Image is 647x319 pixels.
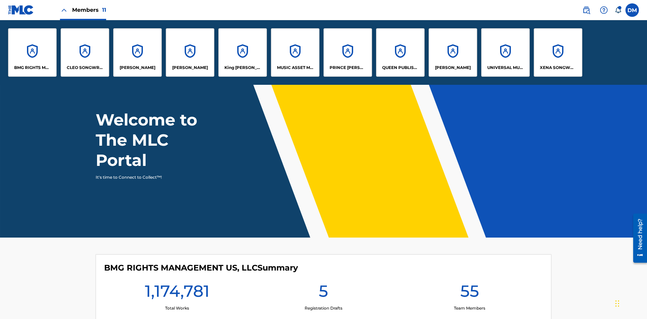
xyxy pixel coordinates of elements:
span: 11 [102,7,106,13]
span: Members [72,6,106,14]
a: Accounts[PERSON_NAME] [113,28,162,77]
div: Help [597,3,611,17]
a: AccountsQUEEN PUBLISHA [376,28,425,77]
div: Drag [615,293,619,314]
a: Accounts[PERSON_NAME] [166,28,214,77]
a: AccountsXENA SONGWRITER [534,28,582,77]
p: CLEO SONGWRITER [67,65,103,71]
h4: BMG RIGHTS MANAGEMENT US, LLC [104,263,298,273]
a: AccountsUNIVERSAL MUSIC PUB GROUP [481,28,530,77]
p: QUEEN PUBLISHA [382,65,419,71]
a: Accounts[PERSON_NAME] [429,28,477,77]
img: MLC Logo [8,5,34,15]
a: AccountsKing [PERSON_NAME] [218,28,267,77]
p: MUSIC ASSET MANAGEMENT (MAM) [277,65,314,71]
h1: 55 [460,281,479,305]
a: Public Search [580,3,593,17]
p: Total Works [165,305,189,311]
h1: 1,174,781 [145,281,210,305]
div: User Menu [625,3,639,17]
iframe: Chat Widget [613,287,647,319]
p: PRINCE MCTESTERSON [330,65,366,71]
a: AccountsBMG RIGHTS MANAGEMENT US, LLC [8,28,57,77]
p: BMG RIGHTS MANAGEMENT US, LLC [14,65,51,71]
p: It's time to Connect to Collect™! [96,174,213,180]
p: King McTesterson [224,65,261,71]
h1: 5 [319,281,328,305]
div: Notifications [615,7,621,13]
img: help [600,6,608,14]
p: RONALD MCTESTERSON [435,65,471,71]
p: XENA SONGWRITER [540,65,577,71]
p: Team Members [454,305,485,311]
p: Registration Drafts [305,305,342,311]
iframe: Resource Center [628,211,647,266]
a: AccountsPRINCE [PERSON_NAME] [323,28,372,77]
p: ELVIS COSTELLO [120,65,155,71]
p: UNIVERSAL MUSIC PUB GROUP [487,65,524,71]
img: Close [60,6,68,14]
a: AccountsCLEO SONGWRITER [61,28,109,77]
img: search [582,6,590,14]
p: EYAMA MCSINGER [172,65,208,71]
h1: Welcome to The MLC Portal [96,110,222,170]
a: AccountsMUSIC ASSET MANAGEMENT (MAM) [271,28,319,77]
